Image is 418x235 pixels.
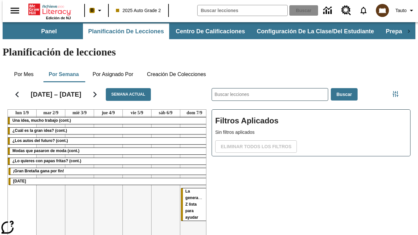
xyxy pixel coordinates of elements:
div: Subbarra de navegación [16,23,402,39]
div: Pestañas siguientes [402,23,415,39]
div: La generación Z lista para ayudar [181,188,208,221]
span: Una idea, mucho trabajo (cont.) [12,118,71,123]
button: Centro de calificaciones [170,23,250,39]
span: ¿Los autos del futuro? (cont.) [12,138,68,143]
button: Panel [16,23,82,39]
div: Modas que pasaron de moda (cont.) [8,148,209,154]
a: Centro de información [319,2,337,20]
span: Edición de NJ [46,16,71,20]
a: 7 de septiembre de 2025 [185,110,203,116]
a: 6 de septiembre de 2025 [157,110,174,116]
button: Escoja un nuevo avatar [372,2,393,19]
span: B [90,6,94,14]
div: ¡Gran Bretaña gana por fin! [8,168,208,175]
button: Configuración de la clase/del estudiante [251,23,379,39]
h1: Planificación de lecciones [3,46,415,58]
div: Subbarra de navegación [3,22,415,39]
button: Por semana [43,67,84,82]
a: 1 de septiembre de 2025 [14,110,30,116]
button: Planificación de lecciones [83,23,169,39]
button: Regresar [9,86,25,103]
button: Creación de colecciones [142,67,211,82]
a: 5 de septiembre de 2025 [129,110,145,116]
div: Una idea, mucho trabajo (cont.) [8,117,209,124]
input: Buscar campo [198,5,287,16]
span: ¡Gran Bretaña gana por fin! [13,169,64,173]
div: ¿Cuál es la gran idea? (cont.) [8,128,209,134]
button: Por mes [8,67,40,82]
span: Modas que pasaron de moda (cont.) [12,149,79,153]
button: Abrir el menú lateral [5,1,24,20]
a: 3 de septiembre de 2025 [71,110,88,116]
a: 4 de septiembre de 2025 [100,110,116,116]
button: Boost El color de la clase es anaranjado claro. Cambiar el color de la clase. [87,5,106,16]
span: 2025 Auto Grade 2 [116,7,161,14]
div: ¿Lo quieres con papas fritas? (cont.) [8,158,209,164]
div: Portada [28,2,71,20]
span: La generación Z lista para ayudar [185,189,206,220]
a: Centro de recursos, Se abrirá en una pestaña nueva. [337,2,355,19]
button: Semana actual [106,88,151,101]
a: 2 de septiembre de 2025 [42,110,60,116]
span: ¿Cuál es la gran idea? (cont.) [12,128,67,133]
button: Menú lateral de filtros [389,87,402,101]
button: Perfil/Configuración [393,5,418,16]
input: Buscar lecciones [212,88,328,101]
button: Buscar [331,88,357,101]
span: ¿Lo quieres con papas fritas? (cont.) [12,159,81,163]
button: Por asignado por [87,67,138,82]
div: Día del Trabajo [8,178,208,185]
p: Sin filtros aplicados [215,129,407,136]
img: avatar image [376,4,389,17]
h2: Filtros Aplicados [215,113,407,129]
div: Filtros Aplicados [212,109,410,156]
div: ¿Los autos del futuro? (cont.) [8,138,209,144]
span: Día del Trabajo [13,179,26,183]
h2: [DATE] – [DATE] [31,90,81,98]
a: Portada [28,3,71,16]
button: Seguir [87,86,103,103]
a: Notificaciones [355,2,372,19]
span: Tauto [395,7,407,14]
